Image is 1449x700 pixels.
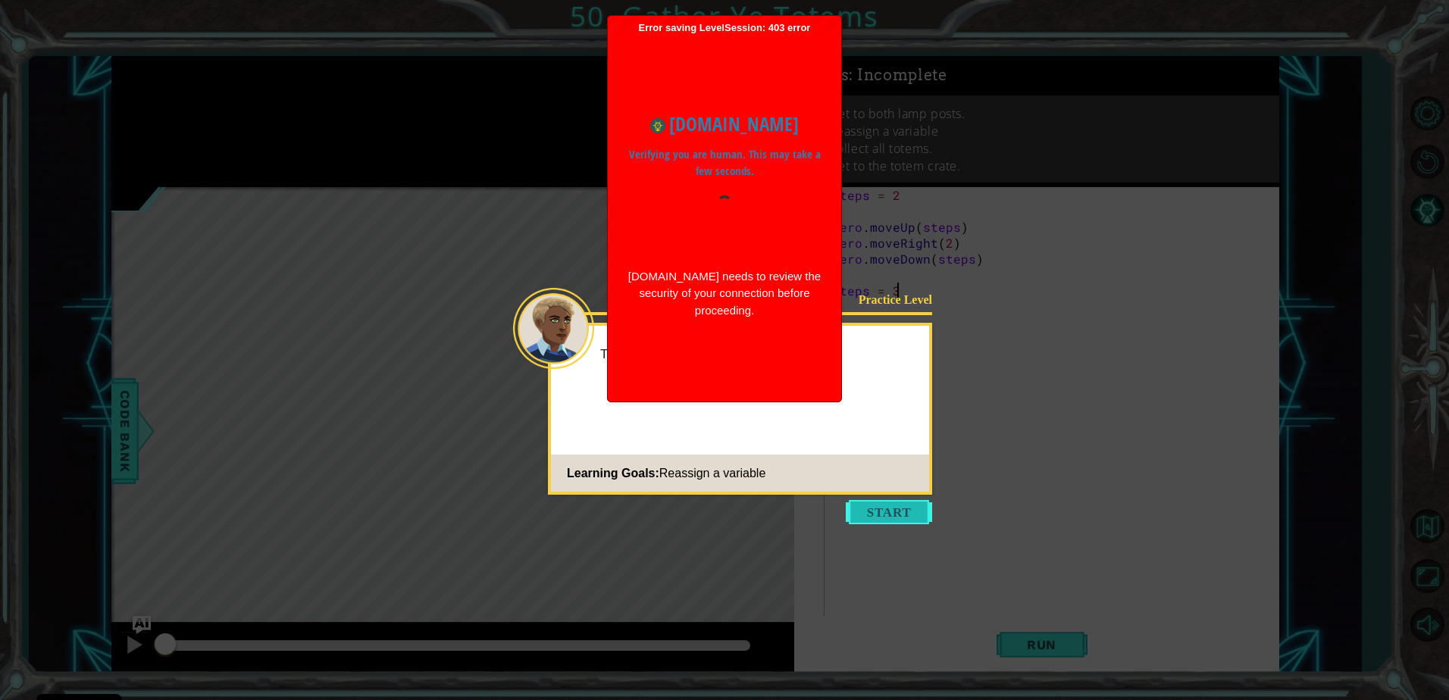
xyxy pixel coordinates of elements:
[846,500,932,524] button: Start
[567,467,659,480] span: Learning Goals:
[615,22,834,395] span: Error saving LevelSession: 403 error
[836,292,932,308] div: Practice Level
[627,110,822,139] h1: [DOMAIN_NAME]
[627,268,822,320] div: [DOMAIN_NAME] needs to review the security of your connection before proceeding.
[627,146,822,180] p: Verifying you are human. This may take a few seconds.
[659,467,766,480] span: Reassign a variable
[600,346,919,363] p: There's s
[650,118,665,133] img: Icon for www.ozaria.com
